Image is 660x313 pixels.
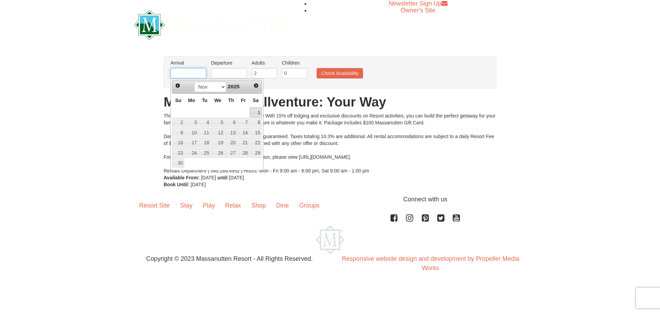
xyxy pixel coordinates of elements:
[172,118,184,127] a: 2
[238,118,249,127] a: 7
[225,148,237,158] td: available
[211,127,225,138] td: available
[225,138,237,148] td: available
[164,112,496,174] div: This fall, adventure is all yours at Massanutten! With 15% off lodging and exclusive discounts on...
[202,98,207,103] span: Tuesday
[250,118,262,128] td: available
[228,83,239,89] span: 2025
[214,98,221,103] span: Wednesday
[185,127,198,138] td: available
[201,175,216,180] span: [DATE]
[237,127,250,138] td: available
[172,158,185,168] td: available
[134,16,291,32] a: Massanutten Resort
[237,148,250,158] td: available
[237,118,250,128] td: available
[250,138,262,148] a: 22
[164,182,189,187] strong: Book Until:
[173,81,183,90] a: Prev
[185,138,198,148] td: available
[188,98,195,103] span: Monday
[129,254,330,264] p: Copyright © 2023 Massanutten Resort - All Rights Reserved.
[134,195,526,204] p: Connect with us
[175,98,181,103] span: Sunday
[199,127,211,138] td: available
[185,118,198,127] a: 3
[199,138,211,148] a: 18
[401,7,436,14] a: Owner's Site
[229,175,244,180] span: [DATE]
[316,225,344,254] img: Massanutten Resort Logo
[294,195,324,216] a: Groups
[211,138,224,148] a: 19
[225,128,237,137] a: 13
[250,107,262,118] td: available
[246,195,271,216] a: Shop
[251,81,261,90] a: Next
[211,118,224,127] a: 5
[225,127,237,138] td: available
[241,98,246,103] span: Friday
[211,128,224,137] a: 12
[225,118,237,128] td: available
[185,128,198,137] a: 10
[199,148,211,158] td: available
[238,128,249,137] a: 14
[250,118,262,127] a: 8
[172,158,184,168] a: 30
[172,118,185,128] td: available
[253,83,259,88] span: Next
[172,138,184,148] a: 16
[172,138,185,148] td: available
[211,138,225,148] td: available
[225,118,237,127] a: 6
[225,138,237,148] a: 20
[172,127,185,138] td: available
[250,138,262,148] td: available
[211,118,225,128] td: available
[253,98,258,103] span: Saturday
[185,148,198,158] td: available
[134,195,175,216] a: Resort Site
[134,10,291,40] img: Massanutten Resort Logo
[170,59,206,66] label: Arrival
[211,148,224,158] a: 26
[250,108,262,117] a: 1
[175,195,198,216] a: Stay
[191,182,206,187] span: [DATE]
[199,138,211,148] td: available
[198,195,220,216] a: Play
[282,59,307,66] label: Children
[199,118,211,127] a: 4
[250,128,262,137] a: 15
[185,148,198,158] a: 24
[199,148,211,158] a: 25
[250,127,262,138] td: available
[252,59,277,66] label: Adults
[317,68,363,78] button: Check Availability
[211,148,225,158] td: available
[199,128,211,137] a: 11
[250,148,262,158] td: available
[211,59,247,66] label: Departure
[185,118,198,128] td: available
[237,138,250,148] td: available
[250,148,262,158] a: 29
[238,148,249,158] a: 28
[164,95,496,109] h1: Massanutten Fallventure: Your Way
[228,98,234,103] span: Thursday
[199,118,211,128] td: available
[172,148,185,158] td: available
[175,83,180,88] span: Prev
[172,128,184,137] a: 9
[342,255,519,271] a: Responsive website design and development by Propeller Media Works
[217,175,228,180] strong: until
[164,175,200,180] strong: Available From:
[172,148,184,158] a: 23
[220,195,246,216] a: Relax
[225,148,237,158] a: 27
[238,138,249,148] a: 21
[271,195,294,216] a: Dine
[185,138,198,148] a: 17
